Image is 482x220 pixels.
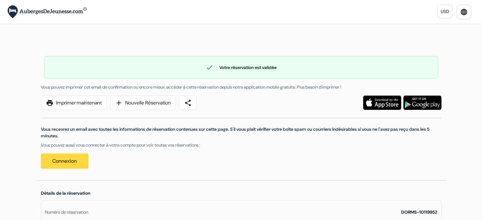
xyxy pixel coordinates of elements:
[115,99,123,107] span: add
[41,190,90,196] span: Détails de la réservation
[41,142,441,148] p: Vous pouvez aussi vous connecter à votre compte pour voir toutes vos réservations :
[8,5,87,18] img: AubergesDeJeunesse.com
[206,64,213,71] span: check
[46,99,54,107] span: print
[184,99,192,107] span: share
[437,5,453,18] a: USD
[457,5,471,19] a: language
[401,209,437,215] strong: DORMS-10119952
[460,8,468,16] i: language
[41,154,88,169] a: Connexion
[403,96,441,110] img: Téléchargez l'application gratuite
[41,126,441,139] p: Vous recevrez un email avec toutes les informations de réservation contenues sur cette page. S'il...
[41,84,341,90] span: Vous pouvez imprimer cet email de confirmation ou encore mieux, accéder à cette réservation depui...
[45,209,88,216] div: Numéro de réservation
[110,96,176,110] a: addNouvelle Réservation
[44,64,438,71] div: Votre réservation est validée
[363,96,401,110] img: Téléchargez l'application gratuite
[41,96,107,110] a: printImprimer maintenant
[179,96,197,110] a: share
